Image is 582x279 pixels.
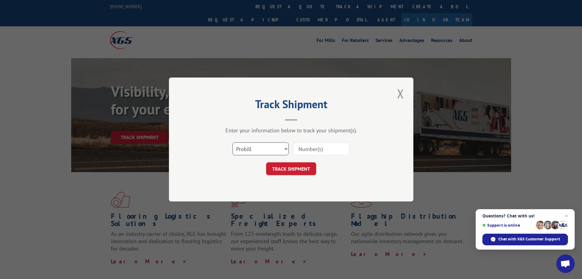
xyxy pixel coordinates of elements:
[293,142,350,155] input: Number(s)
[498,236,560,242] span: Chat with XGS Customer Support
[482,234,568,245] span: Chat with XGS Customer Support
[482,223,534,228] span: Support is online
[199,100,383,111] h2: Track Shipment
[266,162,316,175] button: TRACK SHIPMENT
[395,85,406,102] button: Close modal
[199,127,383,134] div: Enter your information below to track your shipment(s).
[482,213,568,218] span: Questions? Chat with us!
[556,254,575,273] a: Open chat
